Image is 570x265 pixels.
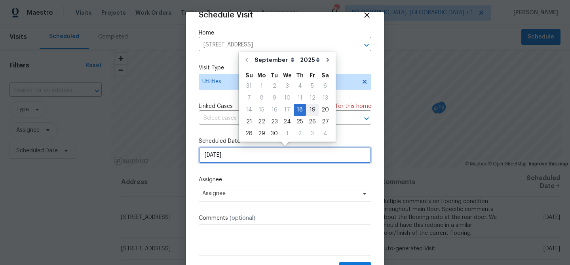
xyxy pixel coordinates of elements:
[243,128,255,140] div: Sun Sep 28 2025
[281,81,294,92] div: 3
[230,215,255,221] span: (optional)
[199,29,371,37] label: Home
[283,73,292,78] abbr: Wednesday
[281,128,294,139] div: 1
[281,116,294,127] div: 24
[253,54,298,66] select: Month
[255,104,268,115] div: 15
[306,81,319,92] div: 5
[268,128,281,140] div: Tue Sep 30 2025
[199,102,233,110] span: Linked Cases
[255,104,268,116] div: Mon Sep 15 2025
[268,92,281,104] div: Tue Sep 09 2025
[255,116,268,127] div: 22
[294,81,306,92] div: 4
[245,73,253,78] abbr: Sunday
[319,92,332,104] div: Sat Sep 13 2025
[294,128,306,139] div: 2
[306,104,319,115] div: 19
[199,39,349,51] input: Enter in an address
[243,80,255,92] div: Sun Aug 31 2025
[322,52,334,68] button: Go to next month
[306,80,319,92] div: Fri Sep 05 2025
[306,104,319,116] div: Fri Sep 19 2025
[310,73,315,78] abbr: Friday
[268,80,281,92] div: Tue Sep 02 2025
[319,80,332,92] div: Sat Sep 06 2025
[306,92,319,104] div: 12
[294,80,306,92] div: Thu Sep 04 2025
[319,104,332,116] div: Sat Sep 20 2025
[319,128,332,140] div: Sat Oct 04 2025
[281,80,294,92] div: Wed Sep 03 2025
[255,81,268,92] div: 1
[281,116,294,128] div: Wed Sep 24 2025
[268,104,281,115] div: 16
[294,116,306,128] div: Thu Sep 25 2025
[255,128,268,140] div: Mon Sep 29 2025
[319,116,332,127] div: 27
[321,73,329,78] abbr: Saturday
[361,40,372,51] button: Open
[319,104,332,115] div: 20
[296,73,304,78] abbr: Thursday
[294,92,306,104] div: 11
[241,52,253,68] button: Go to previous month
[281,92,294,104] div: Wed Sep 10 2025
[243,104,255,116] div: Sun Sep 14 2025
[268,81,281,92] div: 2
[363,11,371,19] span: Close
[306,92,319,104] div: Fri Sep 12 2025
[255,116,268,128] div: Mon Sep 22 2025
[243,81,255,92] div: 31
[306,116,319,127] div: 26
[306,128,319,139] div: 3
[243,104,255,115] div: 14
[298,54,322,66] select: Year
[294,104,306,116] div: Thu Sep 18 2025
[255,128,268,139] div: 29
[268,116,281,128] div: Tue Sep 23 2025
[281,92,294,104] div: 10
[319,81,332,92] div: 6
[361,113,372,124] button: Open
[199,137,371,145] label: Scheduled Date
[294,128,306,140] div: Thu Oct 02 2025
[281,128,294,140] div: Wed Oct 01 2025
[294,92,306,104] div: Thu Sep 11 2025
[294,104,306,115] div: 18
[294,116,306,127] div: 25
[199,176,371,184] label: Assignee
[202,190,357,197] span: Assignee
[319,128,332,139] div: 4
[199,112,349,125] input: Select cases
[243,128,255,139] div: 28
[281,104,294,115] div: 17
[255,92,268,104] div: Mon Sep 08 2025
[243,116,255,128] div: Sun Sep 21 2025
[199,11,253,19] span: Schedule Visit
[268,128,281,139] div: 30
[199,214,371,222] label: Comments
[243,116,255,127] div: 21
[271,73,278,78] abbr: Tuesday
[306,128,319,140] div: Fri Oct 03 2025
[202,78,356,86] span: Utilities
[243,92,255,104] div: 7
[268,104,281,116] div: Tue Sep 16 2025
[257,73,266,78] abbr: Monday
[268,116,281,127] div: 23
[255,80,268,92] div: Mon Sep 01 2025
[199,147,371,163] input: M/D/YYYY
[306,116,319,128] div: Fri Sep 26 2025
[268,92,281,104] div: 9
[319,116,332,128] div: Sat Sep 27 2025
[243,92,255,104] div: Sun Sep 07 2025
[281,104,294,116] div: Wed Sep 17 2025
[199,64,371,72] label: Visit Type
[319,92,332,104] div: 13
[255,92,268,104] div: 8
